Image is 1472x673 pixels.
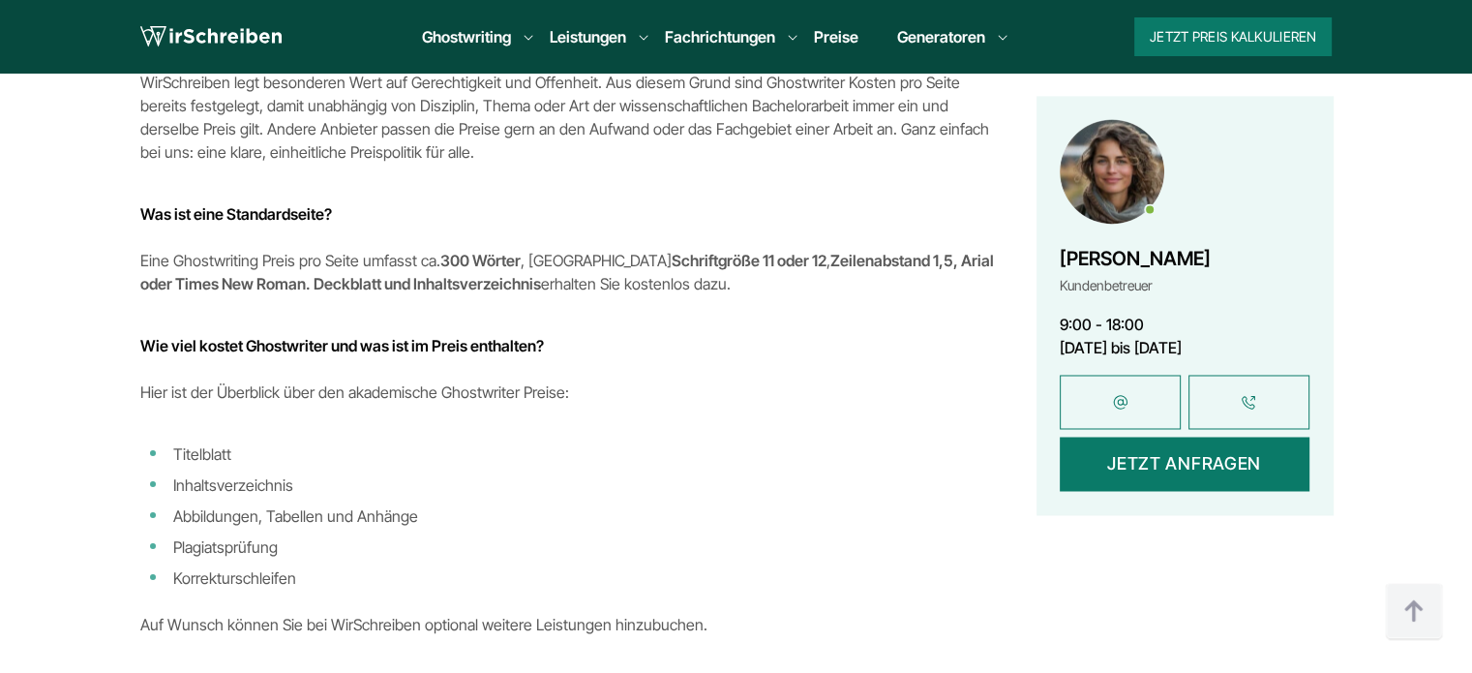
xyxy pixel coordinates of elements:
[140,71,998,164] p: WirSchreiben legt besonderen Wert auf Gerechtigkeit und Offenheit. Aus diesem Grund sind Ghostwri...
[140,535,998,559] li: Plagiatsprüfung
[140,613,998,636] p: Auf Wunsch können Sie bei WirSchreiben optional weitere Leistungen hinzubuchen.
[550,25,626,48] a: Leistungen
[1060,120,1164,225] img: Maria Kaufman
[1060,437,1309,491] button: Jetzt anfragen
[140,566,998,590] li: Korrekturschleifen
[1060,336,1309,359] div: [DATE] bis [DATE]
[672,251,826,270] strong: Schriftgröße 11 oder 12
[140,202,998,226] h4: Was ist eine Standardseite?
[140,505,998,528] li: Abbildungen, Tabellen und Anhänge
[897,25,985,48] a: Generatoren
[665,25,775,48] a: Fachrichtungen
[140,443,998,466] li: Titelblatt
[814,27,858,46] a: Preise
[1060,274,1211,297] div: Kundenbetreuer
[140,381,998,404] p: Hier ist der Überblick über den akademische Ghostwriter Preise:
[140,334,998,357] h4: Wie viel kostet Ghostwriter und was ist im Preis enthalten?
[140,249,998,295] p: Eine Ghostwriting Preis pro Seite umfasst ca. , [GEOGRAPHIC_DATA] , erhalten Sie kostenlos dazu.
[140,474,998,497] li: Inhaltsverzeichnis
[140,22,282,51] img: logo wirschreiben
[1134,17,1332,56] button: Jetzt Preis kalkulieren
[1060,313,1309,336] div: 9:00 - 18:00
[1060,243,1211,274] div: [PERSON_NAME]
[422,25,511,48] a: Ghostwriting
[440,251,521,270] strong: 300 Wörter
[1385,583,1443,641] img: button top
